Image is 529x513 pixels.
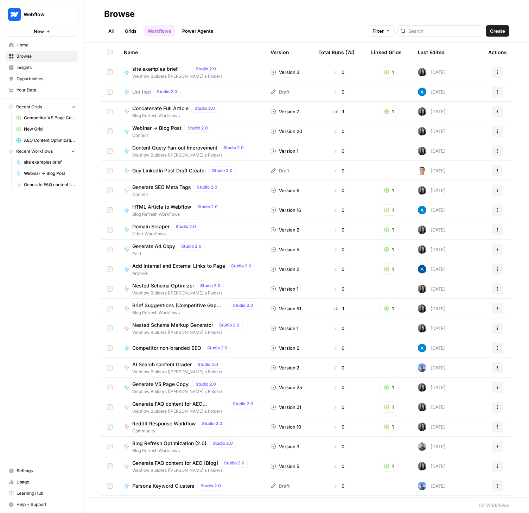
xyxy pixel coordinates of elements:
div: Version 16 [270,207,301,214]
span: Studio 2.0 [176,223,196,230]
span: Content [132,191,223,198]
div: Version 3 [270,69,299,76]
a: Reddit Response WorkflowStudio 2.0Community [124,419,259,434]
a: Brief Suggestions (Competitive Gap Analysis)Studio 2.0Blog Refresh Workflows [124,301,259,316]
img: Webflow Logo [8,8,21,21]
span: Studio 2.0 [157,89,177,95]
span: Blog Refresh Optimization (2.0) [132,440,206,447]
a: Guy LinkedIn Post Draft CreatorStudio 2.0 [124,166,259,175]
span: Competitor non-branded SEO [132,344,201,351]
button: 1 [380,421,399,432]
div: 1 [318,305,360,312]
img: m6v5pme5aerzgxq12grlte2ge8nl [418,147,426,155]
div: [DATE] [418,147,446,155]
div: Version [270,43,289,62]
span: Studio 2.0 [207,345,228,351]
a: Opportunities [6,73,78,84]
div: 0 [318,404,360,411]
span: Studio 2.0 [202,420,222,427]
span: Guy LinkedIn Post Draft Creator [132,167,206,174]
span: New Grid [24,126,75,132]
a: All [104,25,118,37]
img: m6v5pme5aerzgxq12grlte2ge8nl [418,462,426,470]
div: [DATE] [418,363,446,372]
div: 0 [318,226,360,233]
span: Home [17,42,75,48]
div: 0 [318,344,360,351]
span: Generate FAQ content for AEO [Product/Features] [132,400,227,407]
a: Generate FAQ content for AEO [Blog] [13,179,78,190]
div: [DATE] [418,226,446,234]
a: Learning Hub [6,488,78,499]
span: Insights [17,64,75,71]
div: [DATE] [418,107,446,116]
span: HTML Article to Webflow [132,203,191,210]
span: Browse [17,53,75,59]
img: m6v5pme5aerzgxq12grlte2ge8nl [418,226,426,234]
span: Brief Suggestions (Competitive Gap Analysis) [132,302,227,309]
span: Webflow [24,11,66,18]
img: 16hj2zu27bdcdvv6x26f6v9ttfr9 [418,442,426,451]
a: Home [6,39,78,51]
span: AEO Content Optimizations Grid [24,137,75,144]
div: [DATE] [418,442,446,451]
span: Opportunities [17,76,75,82]
a: Workflows [144,25,175,37]
span: Webflow Builders ([PERSON_NAME]'s Folder) [132,467,250,474]
span: Paid [132,251,208,257]
button: 1 [380,185,399,196]
img: m6v5pme5aerzgxq12grlte2ge8nl [418,423,426,431]
a: HTML Article to WebflowStudio 2.0Blog Refresh Workflows [124,203,259,217]
div: [DATE] [418,344,446,352]
div: 0 [318,266,360,273]
button: 1 [380,244,399,255]
span: Webflow Builders ([PERSON_NAME]'s Folder) [132,290,227,296]
span: Concatenate Full Article [132,105,189,112]
div: Version 1 [270,325,298,332]
div: Version 2 [270,266,299,273]
button: Recent Grids [6,102,78,112]
div: [DATE] [418,245,446,254]
div: Browse [104,8,135,20]
img: m6v5pme5aerzgxq12grlte2ge8nl [418,383,426,392]
div: 0 [318,147,360,154]
div: Version 1 [270,147,298,154]
div: [DATE] [418,285,446,293]
div: 0 [318,463,360,470]
span: Webinar -> Blog Post [132,125,181,132]
span: Recent Grids [16,104,42,110]
a: Webinar -> Blog Post [13,168,78,179]
img: m6v5pme5aerzgxq12grlte2ge8nl [418,186,426,195]
span: Webflow Builders ([PERSON_NAME]'s Folder) [132,329,246,336]
a: Power Agents [178,25,217,37]
span: Studio 2.0 [212,167,232,174]
span: Recent Workflows [16,148,53,154]
span: Blog Refresh Workflows [132,310,259,316]
div: 0 [318,285,360,292]
span: Studio 2.0 [219,322,240,328]
span: Studio 2.0 [196,381,216,387]
a: site examples briefStudio 2.0Webflow Builders ([PERSON_NAME]'s Folder) [124,65,259,80]
a: Persona Keyword ClustersStudio 2.0 [124,482,259,490]
div: 0 [318,423,360,430]
button: New [6,26,78,37]
div: Linked Grids [371,43,402,62]
div: Version 2 [270,226,299,233]
span: Archive [132,270,257,277]
div: [DATE] [418,265,446,273]
div: Last Edited [418,43,445,62]
span: Create [490,27,505,34]
div: Version 25 [270,384,302,391]
button: Workspace: Webflow [6,6,78,23]
span: Blog Refresh Workflows [132,211,224,217]
span: Generate FAQ content for AEO [Blog] [132,460,218,467]
a: Competitor VS Page Content Grid [13,112,78,123]
span: Content Query Fan-out Improvement [132,144,217,151]
div: Draft [270,167,289,174]
img: m6v5pme5aerzgxq12grlte2ge8nl [418,245,426,254]
span: Blog Refresh Workflows [132,448,239,454]
div: [DATE] [418,462,446,470]
span: Filter [372,27,384,34]
span: Generate FAQ content for AEO [Blog] [24,182,75,188]
a: Blog Refresh Optimization (2.0)Studio 2.0Blog Refresh Workflows [124,439,259,454]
